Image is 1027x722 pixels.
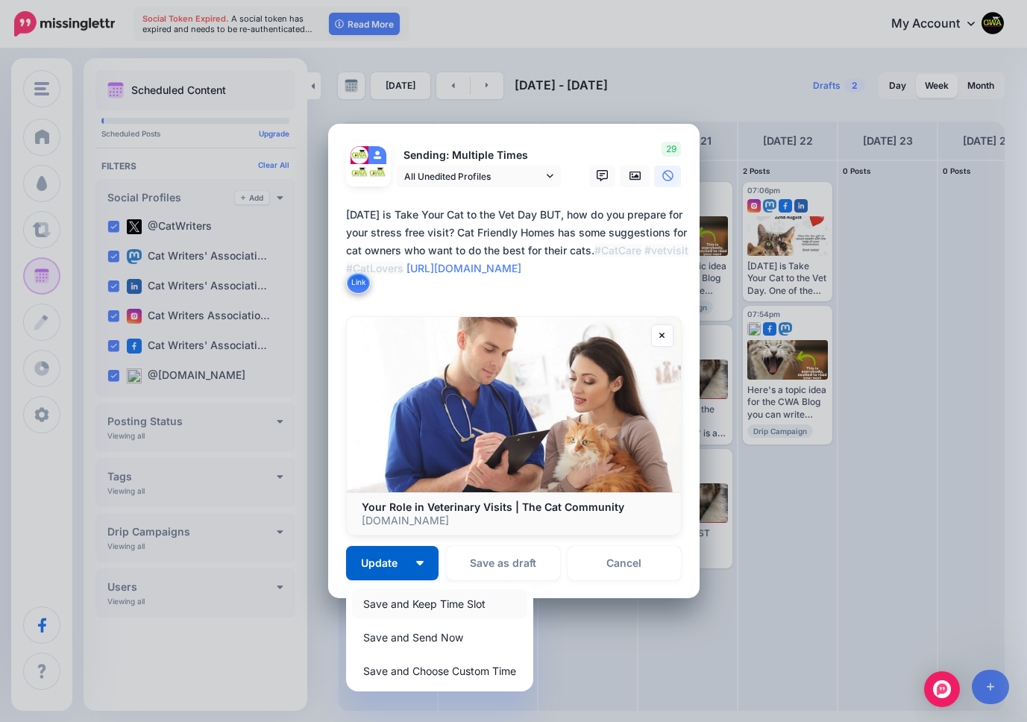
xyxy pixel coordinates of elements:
span: Update [361,558,409,568]
span: All Unedited Profiles [404,169,543,184]
img: arrow-down-white.png [416,561,424,565]
b: Your Role in Veterinary Visits | The Cat Community [362,500,624,513]
p: Sending: Multiple Times [397,147,561,164]
div: [DATE] is Take Your Cat to the Vet Day BUT, how do you prepare for your stress free visit? Cat Fr... [346,206,689,277]
img: ffae8dcf99b1d535-87638.png [351,164,368,182]
a: Cancel [568,546,682,580]
img: Your Role in Veterinary Visits | The Cat Community [347,317,681,492]
a: Save and Keep Time Slot [352,589,527,618]
p: [DOMAIN_NAME] [362,514,666,527]
div: Update [346,583,533,691]
img: 1qlX9Brh-74720.jpg [351,146,368,164]
img: 326279769_1240690483185035_8704348640003314294_n-bsa141107.png [368,164,386,182]
button: Save as draft [446,546,560,580]
button: Update [346,546,439,580]
span: 29 [662,142,681,157]
img: user_default_image.png [368,146,386,164]
button: Link [346,271,371,294]
a: Save and Choose Custom Time [352,656,527,685]
a: All Unedited Profiles [397,166,561,187]
div: Open Intercom Messenger [924,671,960,707]
a: Save and Send Now [352,623,527,652]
